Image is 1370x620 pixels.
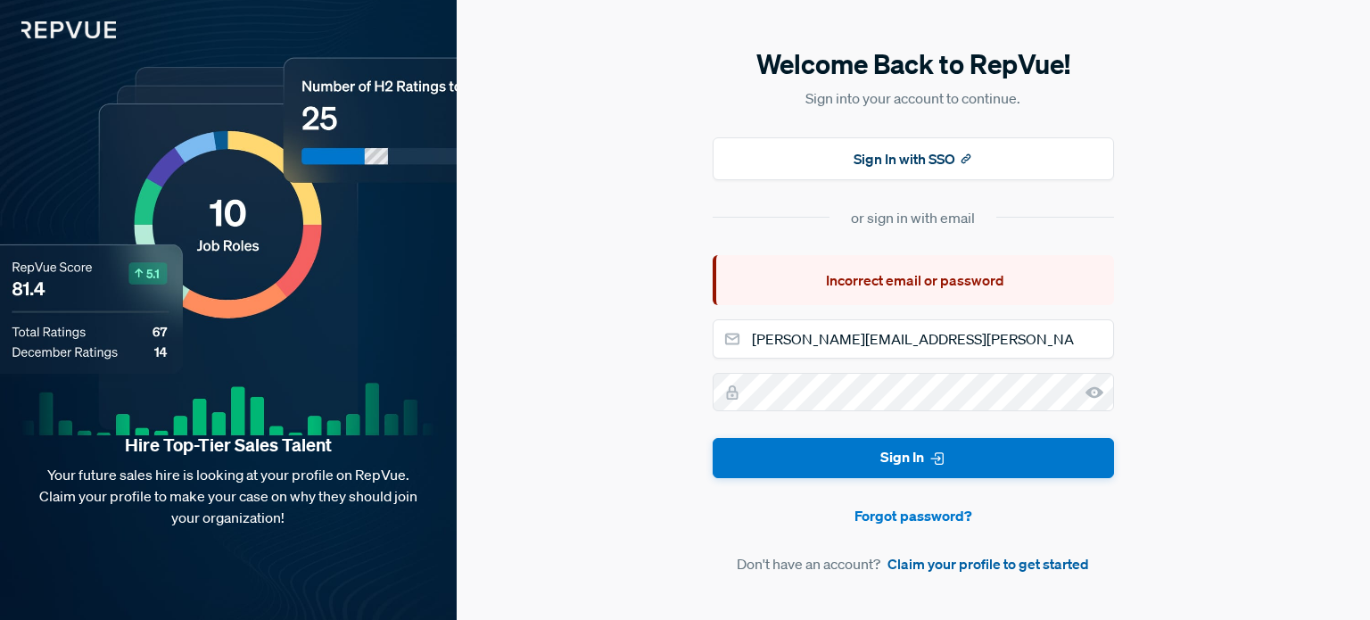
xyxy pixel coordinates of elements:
[713,505,1114,526] a: Forgot password?
[851,207,975,228] div: or sign in with email
[713,255,1114,305] div: Incorrect email or password
[713,553,1114,575] article: Don't have an account?
[713,438,1114,478] button: Sign In
[713,45,1114,83] h5: Welcome Back to RepVue!
[29,464,428,528] p: Your future sales hire is looking at your profile on RepVue. Claim your profile to make your case...
[713,319,1114,359] input: Email address
[29,434,428,457] strong: Hire Top-Tier Sales Talent
[713,137,1114,180] button: Sign In with SSO
[887,553,1089,575] a: Claim your profile to get started
[713,87,1114,109] p: Sign into your account to continue.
